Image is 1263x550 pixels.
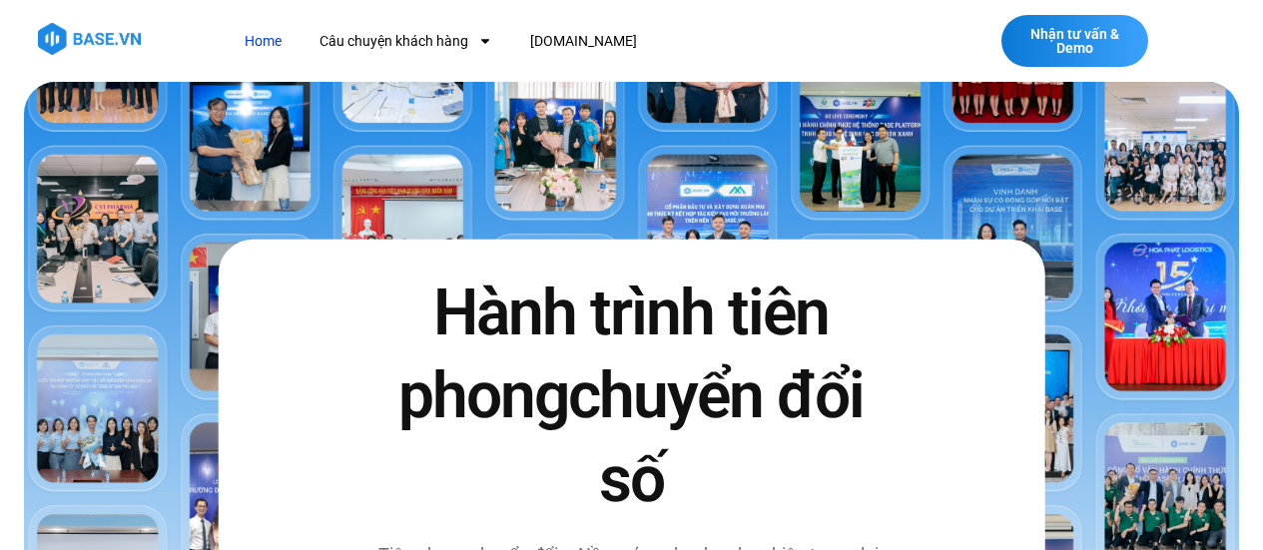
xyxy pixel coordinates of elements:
a: Nhận tư vấn & Demo [1001,15,1148,67]
span: Nhận tư vấn & Demo [1021,27,1128,55]
a: Home [230,23,297,60]
nav: Menu [230,23,901,60]
a: [DOMAIN_NAME] [515,23,652,60]
a: Câu chuyện khách hàng [305,23,507,60]
span: chuyển đổi số [568,358,864,516]
h2: Hành trình tiên phong [372,272,892,521]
